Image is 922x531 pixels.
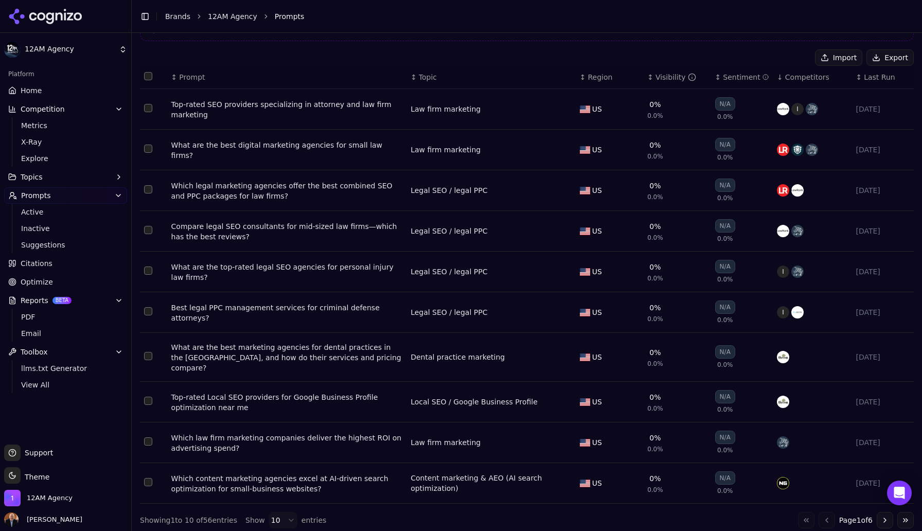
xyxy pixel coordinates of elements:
[4,512,82,527] button: Open user button
[815,49,862,66] button: Import
[649,303,661,313] div: 0%
[171,99,403,120] a: Top-rated SEO providers specializing in attorney and law firm marketing
[580,480,590,487] img: US flag
[785,72,829,82] span: Competitors
[144,478,152,486] button: Select row 18
[777,306,789,318] span: I
[144,104,152,112] button: Select row 49
[4,344,127,360] button: Toolbox
[171,221,403,242] a: Compare legal SEO consultants for mid-sized law firms—which has the best reviews?
[576,66,643,89] th: Region
[717,446,733,454] span: 0.0%
[17,135,115,149] a: X-Ray
[649,181,661,191] div: 0%
[406,66,576,89] th: Topic
[717,235,733,243] span: 0.0%
[580,309,590,316] img: US flag
[852,66,914,89] th: Last Run
[791,306,804,318] img: blushark digital
[4,187,127,204] button: Prompts
[411,104,481,114] div: Law firm marketing
[856,307,910,317] div: [DATE]
[144,72,152,80] button: Select all rows
[21,207,111,217] span: Active
[21,277,53,287] span: Optimize
[717,405,733,414] span: 0.0%
[592,104,602,114] span: US
[21,120,111,131] span: Metrics
[647,486,663,494] span: 0.0%
[17,205,115,219] a: Active
[723,72,769,82] div: Sentiment
[144,267,152,275] button: Select row 46
[647,112,663,120] span: 0.0%
[411,307,487,317] a: Legal SEO / legal PPC
[21,328,111,339] span: Email
[791,265,804,278] img: rankings.io
[715,138,735,151] div: N/A
[411,72,572,82] div: ↕Topic
[647,72,706,82] div: ↕Visibility
[647,193,663,201] span: 0.0%
[592,267,602,277] span: US
[717,487,733,495] span: 0.0%
[580,187,590,194] img: US flag
[171,303,403,323] a: Best legal PPC management services for criminal defense attorneys?
[21,448,53,458] span: Support
[171,473,403,494] div: Which content marketing agencies excel at AI-driven search optimization for small-business websites?
[856,478,910,488] div: [DATE]
[649,392,661,402] div: 0%
[592,185,602,196] span: US
[171,392,403,413] a: Top-rated Local SEO providers for Google Business Profile optimization near me
[715,179,735,192] div: N/A
[717,361,733,369] span: 0.0%
[171,433,403,453] a: Which law firm marketing companies deliver the highest ROI on advertising spend?
[4,169,127,185] button: Topics
[717,153,733,162] span: 0.0%
[411,352,505,362] div: Dental practice marketing
[165,11,893,22] nav: breadcrumb
[21,137,111,147] span: X-Ray
[17,151,115,166] a: Explore
[715,97,735,111] div: N/A
[411,437,481,448] a: Law firm marketing
[21,153,111,164] span: Explore
[592,307,602,317] span: US
[21,223,111,234] span: Inactive
[167,66,407,89] th: Prompt
[411,397,538,407] div: Local SEO / Google Business Profile
[17,326,115,341] a: Email
[580,105,590,113] img: US flag
[171,181,403,201] a: Which legal marketing agencies offer the best combined SEO and PPC packages for law firms?
[777,144,789,156] img: legal rev
[140,515,237,525] div: Showing 1 to 10 of 56 entries
[856,185,910,196] div: [DATE]
[21,347,48,357] span: Toolbox
[777,351,789,363] img: thrive agency
[17,118,115,133] a: Metrics
[171,342,403,373] a: What are the best marketing agencies for dental practices in the [GEOGRAPHIC_DATA], and how do th...
[647,360,663,368] span: 0.0%
[588,72,612,82] span: Region
[856,104,910,114] div: [DATE]
[302,515,327,525] span: entries
[21,363,111,374] span: llms.txt Generator
[592,145,602,155] span: US
[17,238,115,252] a: Suggestions
[839,515,873,525] span: Page 1 of 6
[580,268,590,276] img: US flag
[411,267,487,277] div: Legal SEO / legal PPC
[887,481,912,505] div: Open Intercom Messenger
[4,41,21,58] img: 12AM Agency
[171,262,403,282] div: What are the top-rated legal SEO agencies for personal injury law firms?
[419,72,437,82] span: Topic
[21,258,52,269] span: Citations
[4,274,127,290] a: Optimize
[715,219,735,233] div: N/A
[647,152,663,161] span: 0.0%
[777,225,789,237] img: law rank
[17,221,115,236] a: Inactive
